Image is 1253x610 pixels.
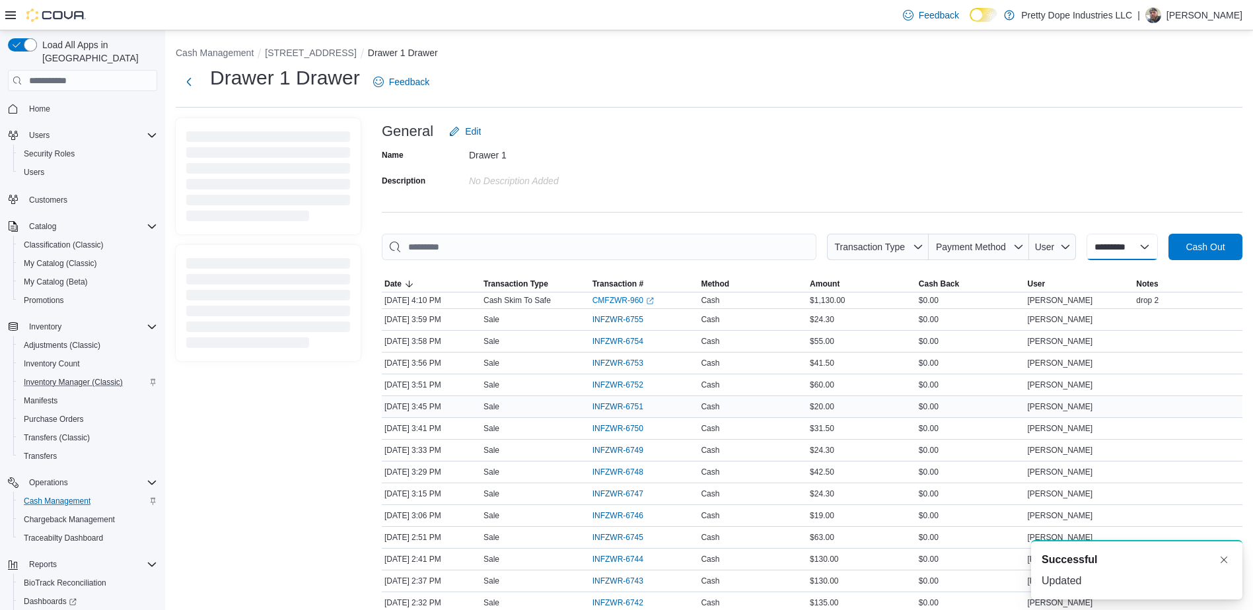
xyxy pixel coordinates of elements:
[26,9,86,22] img: Cova
[29,195,67,205] span: Customers
[698,276,807,292] button: Method
[701,336,719,347] span: Cash
[592,295,654,306] a: CMFZWR-960External link
[1028,380,1093,390] span: [PERSON_NAME]
[18,255,157,271] span: My Catalog (Classic)
[18,448,62,464] a: Transfers
[18,374,157,390] span: Inventory Manager (Classic)
[382,529,481,545] div: [DATE] 2:51 PM
[701,489,719,499] span: Cash
[13,574,162,592] button: BioTrack Reconciliation
[382,312,481,327] div: [DATE] 3:59 PM
[382,234,816,260] input: This is a search bar. As you type, the results lower in the page will automatically filter.
[24,295,64,306] span: Promotions
[24,258,97,269] span: My Catalog (Classic)
[810,380,834,390] span: $60.00
[13,163,162,182] button: Users
[24,277,88,287] span: My Catalog (Beta)
[18,512,157,527] span: Chargeback Management
[483,279,548,289] span: Transaction Type
[1028,336,1093,347] span: [PERSON_NAME]
[24,475,157,491] span: Operations
[827,234,929,260] button: Transaction Type
[3,126,162,145] button: Users
[592,467,643,477] span: INFZWR-6748
[701,401,719,412] span: Cash
[592,314,643,325] span: INFZWR-6755
[1021,7,1132,23] p: Pretty Dope Industries LLC
[18,530,108,546] a: Traceabilty Dashboard
[592,510,643,521] span: INFZWR-6746
[18,146,157,162] span: Security Roles
[13,529,162,547] button: Traceabilty Dashboard
[37,38,157,65] span: Load All Apps in [GEOGRAPHIC_DATA]
[13,291,162,310] button: Promotions
[701,597,719,608] span: Cash
[701,467,719,477] span: Cash
[186,134,350,224] span: Loading
[1042,573,1232,589] div: Updated
[382,176,425,186] label: Description
[916,551,1025,567] div: $0.00
[24,432,90,443] span: Transfers (Classic)
[919,279,959,289] span: Cash Back
[592,442,657,458] button: INFZWR-6749
[810,279,840,289] span: Amount
[810,423,834,434] span: $31.50
[592,377,657,393] button: INFZWR-6752
[210,65,360,91] h1: Drawer 1 Drawer
[701,279,729,289] span: Method
[592,380,643,390] span: INFZWR-6752
[24,533,103,543] span: Traceabilty Dashboard
[916,292,1025,308] div: $0.00
[469,145,646,160] div: Drawer 1
[1028,489,1093,499] span: [PERSON_NAME]
[13,254,162,273] button: My Catalog (Classic)
[24,167,44,178] span: Users
[382,292,481,308] div: [DATE] 4:10 PM
[970,8,997,22] input: Dark Mode
[18,530,157,546] span: Traceabilty Dashboard
[382,421,481,436] div: [DATE] 3:41 PM
[810,445,834,456] span: $24.30
[592,401,643,412] span: INFZWR-6751
[483,445,499,456] p: Sale
[24,191,157,207] span: Customers
[1216,552,1232,568] button: Dismiss toast
[18,292,157,308] span: Promotions
[18,337,157,353] span: Adjustments (Classic)
[24,514,115,525] span: Chargeback Management
[483,467,499,477] p: Sale
[592,508,657,524] button: INFZWR-6746
[382,508,481,524] div: [DATE] 3:06 PM
[701,576,719,586] span: Cash
[18,430,157,446] span: Transfers (Classic)
[919,9,959,22] span: Feedback
[13,355,162,373] button: Inventory Count
[24,578,106,588] span: BioTrack Reconciliation
[916,333,1025,349] div: $0.00
[1136,295,1159,306] span: drop 2
[18,356,85,372] a: Inventory Count
[1028,445,1093,456] span: [PERSON_NAME]
[810,295,845,306] span: $1,130.00
[1028,279,1046,289] span: User
[592,551,657,567] button: INFZWR-6744
[483,380,499,390] p: Sale
[18,164,157,180] span: Users
[916,486,1025,502] div: $0.00
[24,240,104,250] span: Classification (Classic)
[18,356,157,372] span: Inventory Count
[24,319,67,335] button: Inventory
[24,101,55,117] a: Home
[176,48,254,58] button: Cash Management
[18,512,120,527] a: Chargeback Management
[592,445,643,456] span: INFZWR-6749
[810,597,838,608] span: $135.00
[18,448,157,464] span: Transfers
[701,445,719,456] span: Cash
[382,150,404,160] label: Name
[382,442,481,458] div: [DATE] 3:33 PM
[24,557,62,572] button: Reports
[1028,314,1093,325] span: [PERSON_NAME]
